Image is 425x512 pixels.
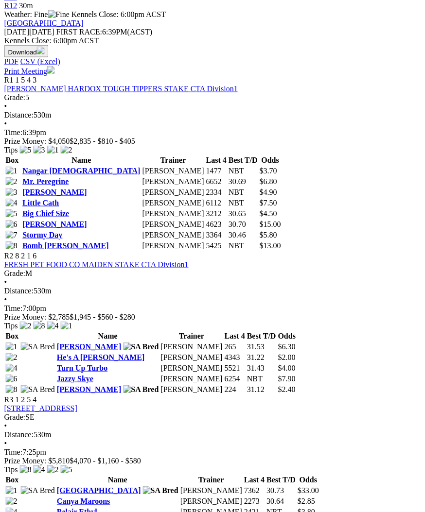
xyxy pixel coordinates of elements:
[19,465,31,474] img: 8
[228,177,258,187] td: 30.69
[160,374,223,384] td: [PERSON_NAME]
[205,155,227,165] th: Last 4
[142,198,204,208] td: [PERSON_NAME]
[160,385,223,394] td: [PERSON_NAME]
[259,199,277,207] span: $7.50
[179,475,242,485] th: Trainer
[60,322,72,330] img: 1
[56,28,102,36] span: FIRST RACE:
[70,137,135,145] span: $2,835 - $810 - $405
[4,1,17,10] a: R12
[277,331,296,341] th: Odds
[56,28,152,36] span: 6:39PM(ACST)
[224,385,245,394] td: 224
[259,177,277,186] span: $6.80
[19,322,31,330] img: 2
[5,199,17,207] img: 4
[205,230,227,240] td: 3364
[4,57,18,66] a: PDF
[33,465,45,474] img: 4
[224,331,245,341] th: Last 4
[56,475,178,485] th: Name
[4,287,421,295] div: 530m
[56,342,121,351] a: [PERSON_NAME]
[205,188,227,197] td: 2334
[4,287,33,295] span: Distance:
[4,67,54,75] a: Print Meeting
[48,10,69,19] img: Fine
[5,332,18,340] span: Box
[4,36,421,45] div: Kennels Close: 6:00pm ACST
[5,177,17,186] img: 2
[4,137,421,146] div: Prize Money: $4,050
[4,76,13,84] span: R1
[259,209,277,218] span: $4.50
[5,486,17,495] img: 1
[142,209,204,219] td: [PERSON_NAME]
[20,385,55,394] img: SA Bred
[5,209,17,218] img: 5
[142,486,178,495] img: SA Bred
[56,497,110,505] a: Canya Maroons
[71,10,165,18] span: Kennels Close: 6:00pm ACST
[259,155,281,165] th: Odds
[224,342,245,352] td: 265
[33,322,45,330] img: 8
[4,28,29,36] span: [DATE]
[22,209,69,218] a: Big Chief Size
[19,1,33,10] span: 30m
[228,188,258,197] td: NBT
[297,486,319,495] span: $33.00
[4,439,7,447] span: •
[5,353,17,362] img: 2
[297,497,315,505] span: $2.85
[123,342,159,351] img: SA Bred
[123,385,159,394] img: SA Bred
[142,188,204,197] td: [PERSON_NAME]
[22,155,141,165] th: Name
[228,241,258,251] td: NBT
[4,128,421,137] div: 6:39pm
[5,476,18,484] span: Box
[15,395,36,404] span: 1 2 5 4
[22,199,59,207] a: Little Cath
[4,269,421,278] div: M
[278,375,295,383] span: $7.90
[228,230,258,240] td: 30.46
[4,45,48,57] button: Download
[4,413,421,422] div: SE
[4,278,7,286] span: •
[5,497,17,506] img: 2
[4,322,18,330] span: Tips
[4,19,83,27] a: [GEOGRAPHIC_DATA]
[243,475,265,485] th: Last 4
[20,486,55,495] img: SA Bred
[142,230,204,240] td: [PERSON_NAME]
[47,322,58,330] img: 4
[246,385,276,394] td: 31.12
[15,252,36,260] span: 8 2 1 6
[259,220,281,228] span: $15.00
[278,364,295,372] span: $4.00
[56,486,141,495] a: [GEOGRAPHIC_DATA]
[246,374,276,384] td: NBT
[205,177,227,187] td: 6652
[5,385,17,394] img: 8
[36,47,44,54] img: download.svg
[224,363,245,373] td: 5521
[4,111,421,119] div: 530m
[70,313,135,321] span: $1,945 - $560 - $280
[4,10,71,18] span: Weather: Fine
[5,156,18,164] span: Box
[179,496,242,506] td: [PERSON_NAME]
[4,295,7,304] span: •
[205,209,227,219] td: 3212
[4,404,77,412] a: [STREET_ADDRESS]
[246,363,276,373] td: 31.43
[4,85,237,93] a: [PERSON_NAME] HARDOX TOUGH TIPPERS STAKE CTA Division1
[4,304,421,313] div: 7:00pm
[56,364,107,372] a: Turn Up Turbo
[4,457,421,465] div: Prize Money: $5,810
[4,448,22,456] span: Time:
